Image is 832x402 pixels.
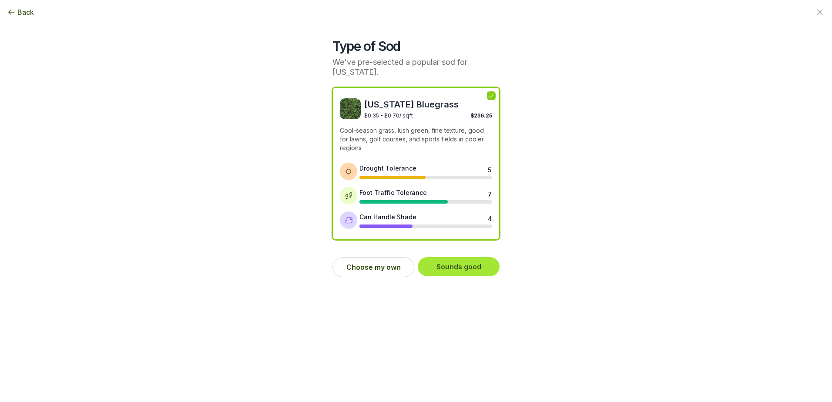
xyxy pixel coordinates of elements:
[332,38,500,54] h2: Type of Sod
[488,165,491,172] div: 5
[359,164,416,173] div: Drought Tolerance
[344,167,353,176] img: Drought tolerance icon
[359,188,427,197] div: Foot Traffic Tolerance
[418,257,500,276] button: Sounds good
[332,57,500,77] p: We've pre-selected a popular sod for [US_STATE].
[340,98,361,119] img: Kentucky Bluegrass sod image
[364,112,413,119] span: $0.35 - $0.70 / sqft
[344,216,353,224] img: Shade tolerance icon
[359,212,416,221] div: Can Handle Shade
[344,191,353,200] img: Foot traffic tolerance icon
[332,257,414,277] button: Choose my own
[470,112,492,119] span: $236.25
[340,126,492,152] p: Cool-season grass, lush green, fine texture, good for lawns, golf courses, and sports fields in c...
[488,214,491,221] div: 4
[364,98,492,111] span: [US_STATE] Bluegrass
[488,190,491,197] div: 7
[7,7,34,17] button: Back
[17,7,34,17] span: Back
